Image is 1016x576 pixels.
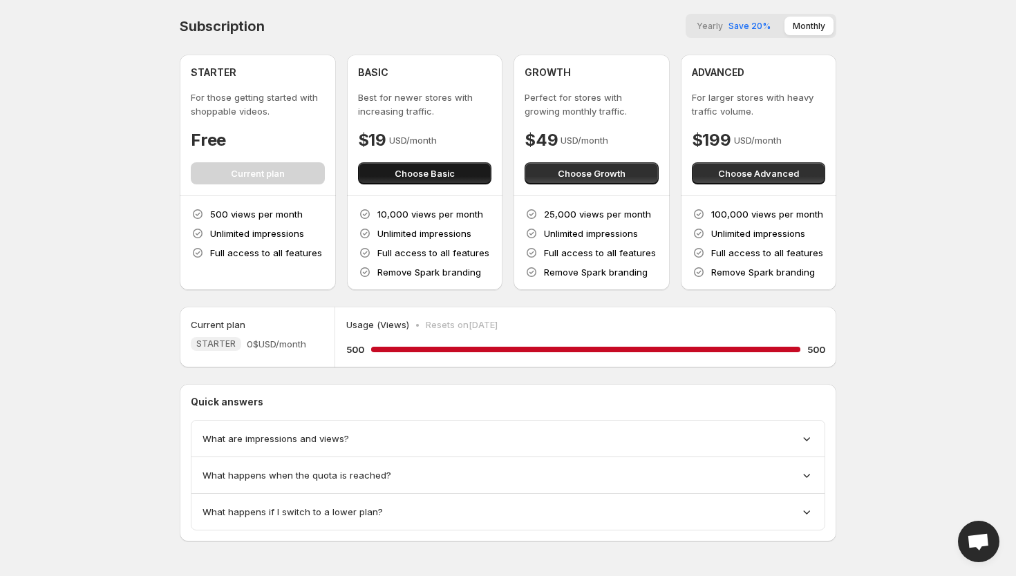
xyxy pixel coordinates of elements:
p: USD/month [389,133,437,147]
p: Quick answers [191,395,825,409]
p: Perfect for stores with growing monthly traffic. [525,90,659,118]
span: Choose Advanced [718,166,799,180]
h4: GROWTH [525,66,571,79]
p: Remove Spark branding [377,265,481,279]
p: Full access to all features [377,246,489,260]
h5: 500 [807,343,825,356]
button: Choose Basic [358,162,492,184]
p: For those getting started with shoppable videos. [191,90,325,118]
span: Choose Growth [558,166,625,180]
p: Full access to all features [210,246,322,260]
p: Resets on [DATE] [426,318,498,332]
span: What happens if I switch to a lower plan? [203,505,383,519]
h4: $199 [692,129,731,151]
span: What are impressions and views? [203,432,349,445]
p: Remove Spark branding [711,265,815,279]
span: Yearly [697,21,723,31]
h4: STARTER [191,66,236,79]
p: 500 views per month [210,207,303,221]
h4: ADVANCED [692,66,744,79]
p: USD/month [561,133,608,147]
p: For larger stores with heavy traffic volume. [692,90,826,118]
p: USD/month [734,133,782,147]
h4: $19 [358,129,386,151]
button: YearlySave 20% [688,17,779,35]
h5: Current plan [191,318,245,332]
p: 100,000 views per month [711,207,823,221]
p: Unlimited impressions [210,227,304,240]
span: Save 20% [728,21,771,31]
p: Full access to all features [544,246,656,260]
span: 0$ USD/month [247,337,306,351]
a: Open chat [958,521,999,562]
button: Monthly [784,17,834,35]
p: 10,000 views per month [377,207,483,221]
p: 25,000 views per month [544,207,651,221]
p: Usage (Views) [346,318,409,332]
span: Choose Basic [395,166,455,180]
span: What happens when the quota is reached? [203,468,391,482]
h4: BASIC [358,66,388,79]
p: Best for newer stores with increasing traffic. [358,90,492,118]
h4: $49 [525,129,558,151]
h5: 500 [346,343,364,356]
h4: Free [191,129,226,151]
span: STARTER [196,338,236,349]
p: Unlimited impressions [711,227,805,240]
button: Choose Advanced [692,162,826,184]
p: Unlimited impressions [544,227,638,240]
h4: Subscription [180,18,265,35]
p: • [415,318,420,332]
p: Full access to all features [711,246,823,260]
button: Choose Growth [525,162,659,184]
p: Remove Spark branding [544,265,648,279]
p: Unlimited impressions [377,227,471,240]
